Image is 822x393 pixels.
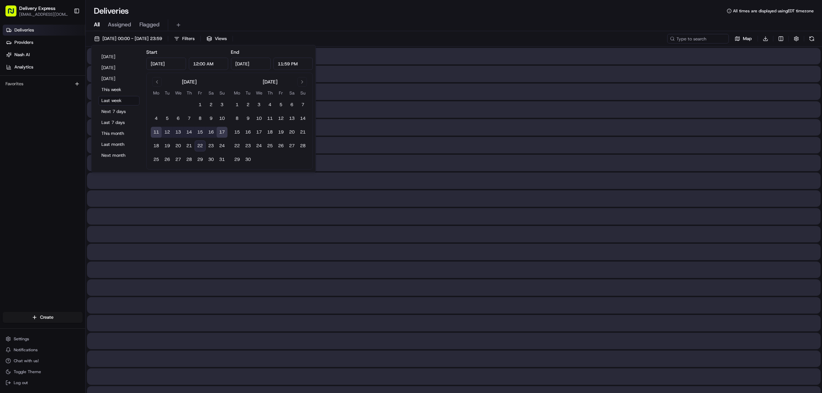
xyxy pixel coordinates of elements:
button: 6 [286,99,297,110]
button: 2 [242,99,253,110]
img: 1736555255976-a54dd68f-1ca7-489b-9aae-adbdc363a1c4 [14,125,19,130]
button: 28 [297,140,308,151]
button: 21 [297,127,308,138]
span: Pylon [68,170,83,175]
th: Monday [151,89,162,97]
button: See all [106,88,125,96]
button: 20 [173,140,184,151]
button: 15 [195,127,206,138]
button: 4 [151,113,162,124]
button: 27 [286,140,297,151]
button: 22 [195,140,206,151]
img: 1736555255976-a54dd68f-1ca7-489b-9aae-adbdc363a1c4 [7,65,19,78]
span: [PERSON_NAME] [21,106,55,112]
button: Go to previous month [152,77,162,87]
button: Chat with us! [3,356,83,366]
button: 15 [232,127,242,138]
button: 1 [195,99,206,110]
button: 29 [195,154,206,165]
button: 8 [232,113,242,124]
span: • [51,125,54,130]
span: Log out [14,380,28,385]
span: Notifications [14,347,38,353]
th: Thursday [264,89,275,97]
button: 7 [184,113,195,124]
button: 10 [253,113,264,124]
span: Flagged [139,21,160,29]
span: All times are displayed using EDT timezone [733,8,814,14]
div: Past conversations [7,89,46,94]
button: Views [203,34,230,43]
button: 24 [216,140,227,151]
th: Saturday [206,89,216,97]
div: Favorites [3,78,83,89]
button: 16 [242,127,253,138]
button: 3 [253,99,264,110]
span: Knowledge Base [14,153,52,160]
span: Settings [14,336,29,342]
button: Last 7 days [98,118,139,127]
img: Angelique Valdez [7,100,18,111]
th: Monday [232,89,242,97]
button: 19 [162,140,173,151]
button: 27 [173,154,184,165]
button: 30 [206,154,216,165]
button: 21 [184,140,195,151]
button: 6 [173,113,184,124]
button: 25 [151,154,162,165]
button: 30 [242,154,253,165]
div: We're available if you need us! [31,72,94,78]
button: 2 [206,99,216,110]
span: Deliveries [14,27,34,33]
button: 12 [162,127,173,138]
div: 💻 [58,154,63,159]
img: Regen Pajulas [7,118,18,129]
h1: Deliveries [94,5,129,16]
th: Sunday [216,89,227,97]
button: 24 [253,140,264,151]
div: [DATE] [182,78,197,85]
th: Friday [275,89,286,97]
span: Toggle Theme [14,369,41,375]
span: [DATE] [61,106,75,112]
input: Time [189,58,228,70]
a: Analytics [3,62,85,73]
th: Wednesday [173,89,184,97]
button: 4 [264,99,275,110]
label: End [231,49,239,55]
button: 20 [286,127,297,138]
button: 11 [151,127,162,138]
button: 16 [206,127,216,138]
button: 26 [275,140,286,151]
button: 13 [173,127,184,138]
button: Toggle Theme [3,367,83,377]
span: • [57,106,59,112]
span: Analytics [14,64,33,70]
div: Start new chat [31,65,112,72]
button: 17 [216,127,227,138]
button: 8 [195,113,206,124]
div: 📗 [7,154,12,159]
button: 17 [253,127,264,138]
button: 1 [232,99,242,110]
button: [DATE] [98,52,139,62]
button: 25 [264,140,275,151]
button: [EMAIL_ADDRESS][DOMAIN_NAME] [19,12,68,17]
button: 18 [151,140,162,151]
a: 💻API Documentation [55,150,113,163]
button: 9 [206,113,216,124]
a: 📗Knowledge Base [4,150,55,163]
input: Time [273,58,313,70]
button: 31 [216,154,227,165]
input: Clear [18,44,113,51]
span: All [94,21,100,29]
span: [DATE] 00:00 - [DATE] 23:59 [102,36,162,42]
th: Sunday [297,89,308,97]
th: Friday [195,89,206,97]
button: Settings [3,334,83,344]
span: Chat with us! [14,358,39,364]
button: [DATE] [98,63,139,73]
button: [DATE] [98,74,139,84]
img: 1738778727109-b901c2ba-d612-49f7-a14d-d897ce62d23f [14,65,27,78]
